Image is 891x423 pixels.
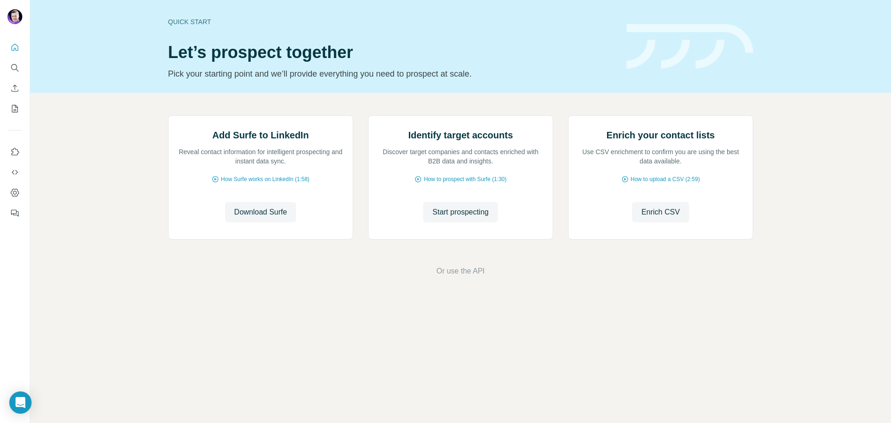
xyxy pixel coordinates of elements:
[378,147,543,166] p: Discover target companies and contacts enriched with B2B data and insights.
[7,184,22,201] button: Dashboard
[7,143,22,160] button: Use Surfe on LinkedIn
[7,80,22,97] button: Enrich CSV
[423,202,498,222] button: Start prospecting
[7,205,22,221] button: Feedback
[578,147,743,166] p: Use CSV enrichment to confirm you are using the best data available.
[178,147,343,166] p: Reveal contact information for intelligent prospecting and instant data sync.
[436,266,484,277] button: Or use the API
[168,17,615,26] div: Quick start
[631,175,700,183] span: How to upload a CSV (2:59)
[641,207,680,218] span: Enrich CSV
[408,129,513,142] h2: Identify target accounts
[7,59,22,76] button: Search
[7,39,22,56] button: Quick start
[7,100,22,117] button: My lists
[9,391,32,414] div: Open Intercom Messenger
[168,43,615,62] h1: Let’s prospect together
[234,207,287,218] span: Download Surfe
[225,202,297,222] button: Download Surfe
[626,24,753,69] img: banner
[221,175,310,183] span: How Surfe works on LinkedIn (1:58)
[7,164,22,181] button: Use Surfe API
[213,129,309,142] h2: Add Surfe to LinkedIn
[424,175,506,183] span: How to prospect with Surfe (1:30)
[632,202,689,222] button: Enrich CSV
[607,129,715,142] h2: Enrich your contact lists
[7,9,22,24] img: Avatar
[433,207,489,218] span: Start prospecting
[168,67,615,80] p: Pick your starting point and we’ll provide everything you need to prospect at scale.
